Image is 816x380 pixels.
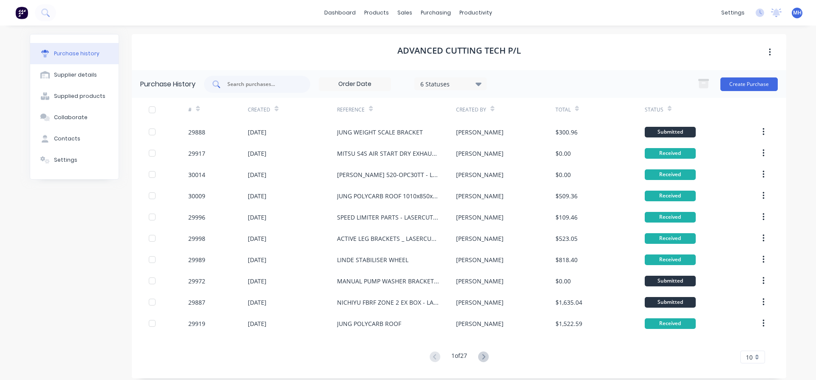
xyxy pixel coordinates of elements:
div: JUNG WEIGHT SCALE BRACKET [337,128,423,137]
div: [DATE] [248,298,266,307]
div: Received [645,233,696,244]
div: ACTIVE LEG BRACKETS _ LASERCUTTING [337,234,439,243]
div: Purchase History [140,79,195,89]
div: [DATE] [248,234,266,243]
div: [DATE] [248,170,266,179]
div: sales [393,6,416,19]
div: $109.46 [555,213,578,222]
div: 29917 [188,149,205,158]
div: [DATE] [248,191,266,200]
div: [DATE] [248,149,266,158]
div: 29996 [188,213,205,222]
img: Factory [15,6,28,19]
div: [PERSON_NAME] [456,298,504,307]
div: [PERSON_NAME] 520-OPC30TT - LASERCUTTING [337,170,439,179]
div: SPEED LIMITER PARTS - LASERCUTTING [337,213,439,222]
button: Collaborate [30,107,119,128]
div: # [188,106,192,114]
div: Created By [456,106,486,114]
div: Collaborate [54,114,88,121]
div: [DATE] [248,319,266,328]
div: [PERSON_NAME] [456,149,504,158]
div: [PERSON_NAME] [456,128,504,137]
div: 29989 [188,255,205,264]
div: [PERSON_NAME] [456,170,504,179]
div: [DATE] [248,128,266,137]
div: Received [645,148,696,159]
div: 29972 [188,277,205,286]
div: $0.00 [555,149,571,158]
div: JUNG POLYCARB ROOF [337,319,401,328]
div: purchasing [416,6,455,19]
button: Contacts [30,128,119,149]
button: Settings [30,149,119,171]
div: $1,635.04 [555,298,582,307]
div: [PERSON_NAME] [456,277,504,286]
div: 29887 [188,298,205,307]
button: Supplier details [30,64,119,86]
div: Received [645,254,696,265]
div: [PERSON_NAME] [456,255,504,264]
div: 29888 [188,128,205,137]
div: settings [717,6,749,19]
div: [PERSON_NAME] [456,319,504,328]
div: $1,522.59 [555,319,582,328]
div: Submitted [645,127,696,137]
div: Supplied products [54,92,105,100]
div: Contacts [54,135,80,143]
div: [DATE] [248,255,266,264]
span: MH [793,9,802,17]
div: Reference [337,106,365,114]
div: [PERSON_NAME] [456,234,504,243]
input: Search purchases... [227,80,297,89]
h1: ADVANCED CUTTING TECH P/L [397,46,521,56]
div: Submitted [645,297,696,308]
div: [PERSON_NAME] [456,191,504,200]
div: Received [645,169,696,180]
div: 30009 [188,191,205,200]
div: Settings [54,156,77,164]
div: [DATE] [248,277,266,286]
div: Submitted [645,276,696,286]
div: $523.05 [555,234,578,243]
div: NICHIYU FBRF ZONE 2 EX BOX - LASERCUTTING [337,298,439,307]
div: Total [555,106,571,114]
div: MITSU S4S AIR START DRY EXHAUST - LASERCUTTING [337,149,439,158]
div: 29919 [188,319,205,328]
button: Purchase history [30,43,119,64]
div: [PERSON_NAME] [456,213,504,222]
div: Created [248,106,270,114]
div: Supplier details [54,71,97,79]
div: $0.00 [555,277,571,286]
div: Status [645,106,663,114]
div: products [360,6,393,19]
div: [DATE] [248,213,266,222]
button: Supplied products [30,86,119,107]
div: Purchase history [54,50,99,57]
button: Create Purchase [720,77,778,91]
div: 30014 [188,170,205,179]
div: MANUAL PUMP WASHER BRACKETS X 10 [337,277,439,286]
a: dashboard [320,6,360,19]
input: Order Date [319,78,391,91]
div: $0.00 [555,170,571,179]
div: $509.36 [555,191,578,200]
div: $818.40 [555,255,578,264]
div: LINDE STABILISER WHEEL [337,255,408,264]
div: JUNG POLYCARB ROOF 1010x850x4mm [337,191,439,200]
div: 29998 [188,234,205,243]
span: 10 [746,353,753,362]
div: Received [645,318,696,329]
div: Received [645,212,696,223]
div: 1 of 27 [451,351,467,363]
div: Received [645,191,696,201]
div: $300.96 [555,128,578,137]
div: 6 Statuses [420,79,481,88]
div: productivity [455,6,496,19]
